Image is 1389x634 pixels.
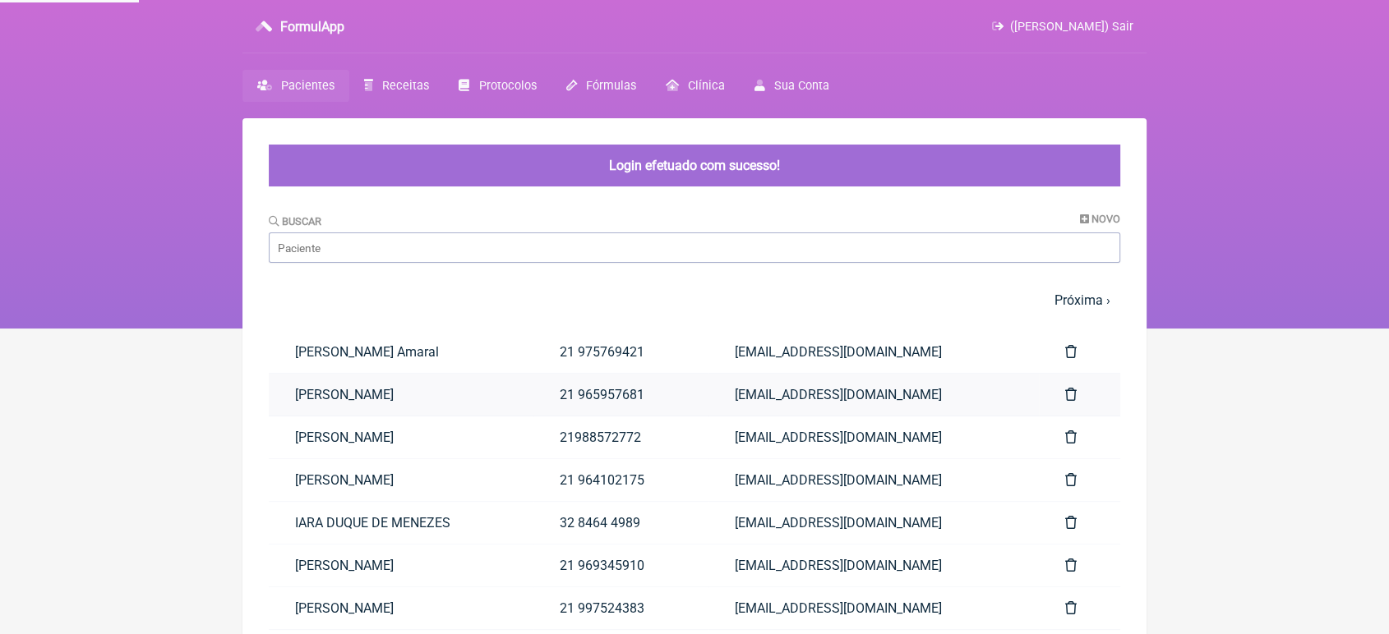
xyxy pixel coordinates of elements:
[708,544,1039,586] a: [EMAIL_ADDRESS][DOMAIN_NAME]
[992,20,1133,34] a: ([PERSON_NAME]) Sair
[281,79,335,93] span: Pacientes
[269,283,1120,318] nav: pager
[280,19,344,34] h3: FormulApp
[533,374,708,416] a: 21 965957681
[774,79,829,93] span: Sua Conta
[269,502,533,544] a: IARA DUQUE DE MENEZES
[269,459,533,501] a: [PERSON_NAME]
[708,374,1039,416] a: [EMAIL_ADDRESS][DOMAIN_NAME]
[586,79,636,93] span: Fórmulas
[349,70,444,102] a: Receitas
[269,232,1120,263] input: Paciente
[533,544,708,586] a: 21 969345910
[708,459,1039,501] a: [EMAIL_ADDRESS][DOMAIN_NAME]
[382,79,429,93] span: Receitas
[651,70,740,102] a: Clínica
[740,70,844,102] a: Sua Conta
[269,544,533,586] a: [PERSON_NAME]
[269,215,321,227] label: Buscar
[708,416,1039,458] a: [EMAIL_ADDRESS][DOMAIN_NAME]
[1054,292,1110,308] a: Próxima ›
[269,374,533,416] a: [PERSON_NAME]
[1091,213,1120,225] span: Novo
[269,587,533,629] a: [PERSON_NAME]
[533,331,708,373] a: 21 975769421
[1010,20,1133,34] span: ([PERSON_NAME]) Sair
[242,70,349,102] a: Pacientes
[708,331,1039,373] a: [EMAIL_ADDRESS][DOMAIN_NAME]
[533,502,708,544] a: 32 8464 4989
[533,587,708,629] a: 21 997524383
[479,79,537,93] span: Protocolos
[269,145,1120,186] div: Login efetuado com sucesso!
[708,502,1039,544] a: [EMAIL_ADDRESS][DOMAIN_NAME]
[533,416,708,458] a: 21988572772
[1080,213,1120,225] a: Novo
[708,587,1039,629] a: [EMAIL_ADDRESS][DOMAIN_NAME]
[269,416,533,458] a: [PERSON_NAME]
[444,70,551,102] a: Protocolos
[533,459,708,501] a: 21 964102175
[269,331,533,373] a: [PERSON_NAME] Amaral
[551,70,651,102] a: Fórmulas
[688,79,725,93] span: Clínica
